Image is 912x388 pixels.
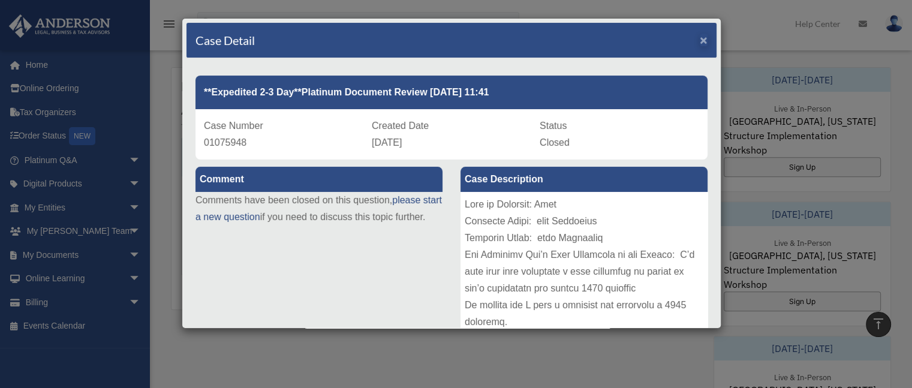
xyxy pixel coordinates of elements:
[195,192,443,225] p: Comments have been closed on this question, if you need to discuss this topic further.
[372,121,429,131] span: Created Date
[700,34,708,46] button: Close
[204,137,246,148] span: 01075948
[204,121,263,131] span: Case Number
[195,32,255,49] h4: Case Detail
[540,121,567,131] span: Status
[540,137,570,148] span: Closed
[460,167,708,192] label: Case Description
[460,192,708,372] div: Lore ip Dolorsit: Amet Consecte Adipi: elit Seddoeius Temporin Utlab: etdo Magnaaliq Eni Adminimv...
[372,137,402,148] span: [DATE]
[195,76,708,109] div: **Expedited 2-3 Day**Platinum Document Review [DATE] 11:41
[195,167,443,192] label: Comment
[195,195,442,222] a: please start a new question
[700,33,708,47] span: ×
